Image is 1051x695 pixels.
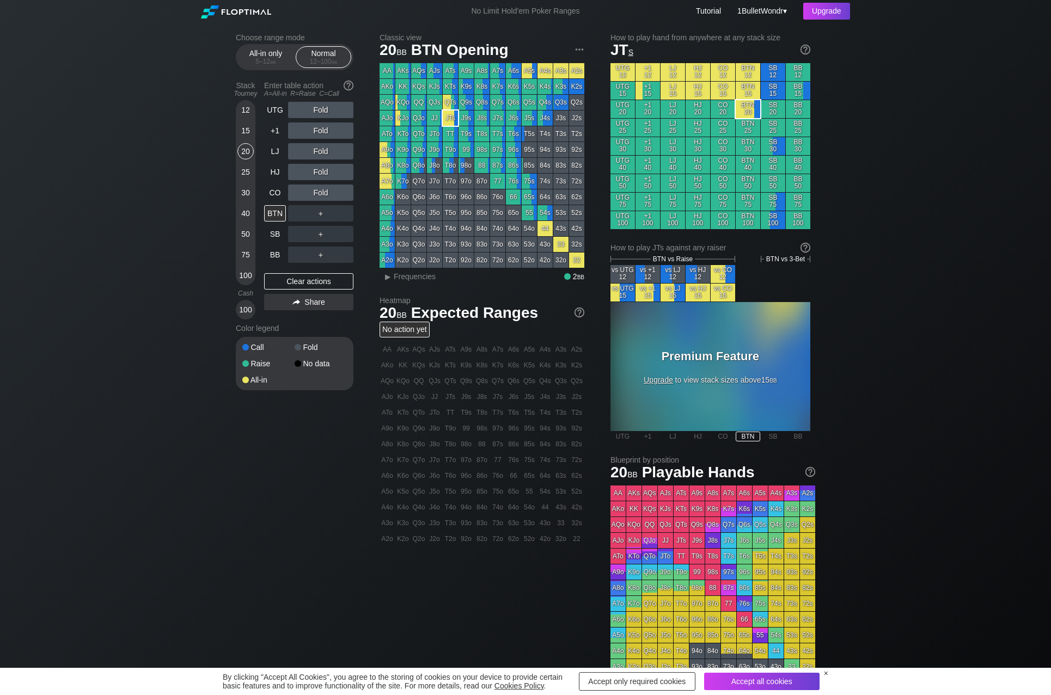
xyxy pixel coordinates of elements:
[786,193,810,211] div: BB 75
[237,184,254,201] div: 30
[242,376,295,384] div: All-in
[474,63,490,78] div: A8s
[686,63,710,81] div: HJ 12
[736,82,760,100] div: BTN 15
[522,126,537,142] div: T5s
[661,137,685,155] div: LJ 30
[427,142,442,157] div: J9o
[490,95,505,110] div: Q7s
[264,143,286,159] div: LJ
[610,174,635,192] div: UTG 50
[761,119,785,137] div: SB 25
[411,221,426,236] div: Q4o
[241,47,291,67] div: All-in only
[459,237,474,252] div: 93o
[553,110,569,126] div: J3s
[288,184,353,201] div: Fold
[537,79,553,94] div: K4s
[661,211,685,229] div: LJ 100
[537,126,553,142] div: T4s
[661,100,685,118] div: LJ 20
[443,174,458,189] div: T7o
[474,142,490,157] div: 98s
[292,299,300,305] img: share.864f2f62.svg
[736,174,760,192] div: BTN 50
[411,253,426,268] div: Q2o
[298,47,349,67] div: Normal
[537,189,553,205] div: 64s
[610,243,810,252] div: How to play JTs against any raiser
[427,158,442,173] div: J8o
[610,211,635,229] div: UTG 100
[288,164,353,180] div: Fold
[636,174,660,192] div: +1 50
[537,158,553,173] div: 84s
[380,158,395,173] div: A8o
[736,211,760,229] div: BTN 100
[395,95,411,110] div: KQo
[573,306,585,318] img: help.32db89a4.svg
[443,95,458,110] div: QTs
[786,174,810,192] div: BB 50
[395,174,411,189] div: K7o
[288,122,353,139] div: Fold
[553,158,569,173] div: 83s
[411,79,426,94] div: KQs
[686,156,710,174] div: HJ 40
[761,174,785,192] div: SB 50
[761,137,785,155] div: SB 30
[237,143,254,159] div: 20
[569,63,584,78] div: A2s
[411,158,426,173] div: Q8o
[686,119,710,137] div: HJ 25
[411,205,426,220] div: Q5o
[506,63,521,78] div: A6s
[636,211,660,229] div: +1 100
[490,189,505,205] div: 76o
[711,63,735,81] div: CO 12
[661,82,685,100] div: LJ 15
[410,42,510,60] span: BTN Opening
[490,158,505,173] div: 87s
[506,95,521,110] div: Q6s
[264,122,286,139] div: +1
[686,193,710,211] div: HJ 75
[506,142,521,157] div: 96s
[761,82,785,100] div: SB 15
[474,189,490,205] div: 86o
[537,174,553,189] div: 74s
[395,158,411,173] div: K8o
[343,79,355,91] img: help.32db89a4.svg
[459,158,474,173] div: 98o
[711,156,735,174] div: CO 40
[242,343,295,351] div: Call
[490,237,505,252] div: 73o
[427,110,442,126] div: JJ
[569,237,584,252] div: 32s
[459,95,474,110] div: Q9s
[537,205,553,220] div: 54s
[636,63,660,81] div: +1 12
[610,100,635,118] div: UTG 20
[490,110,505,126] div: J7s
[264,164,286,180] div: HJ
[459,63,474,78] div: A9s
[332,58,338,65] span: bb
[522,174,537,189] div: 75s
[236,33,353,42] h2: Choose range mode
[380,253,395,268] div: A2o
[506,126,521,142] div: T6s
[396,45,407,57] span: bb
[380,33,584,42] h2: Classic view
[288,102,353,118] div: Fold
[411,142,426,157] div: Q9o
[443,158,458,173] div: T8o
[711,82,735,100] div: CO 15
[231,77,260,102] div: Stack
[569,205,584,220] div: 52s
[661,174,685,192] div: LJ 50
[786,119,810,137] div: BB 25
[264,77,353,102] div: Enter table action
[736,156,760,174] div: BTN 40
[459,174,474,189] div: 97o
